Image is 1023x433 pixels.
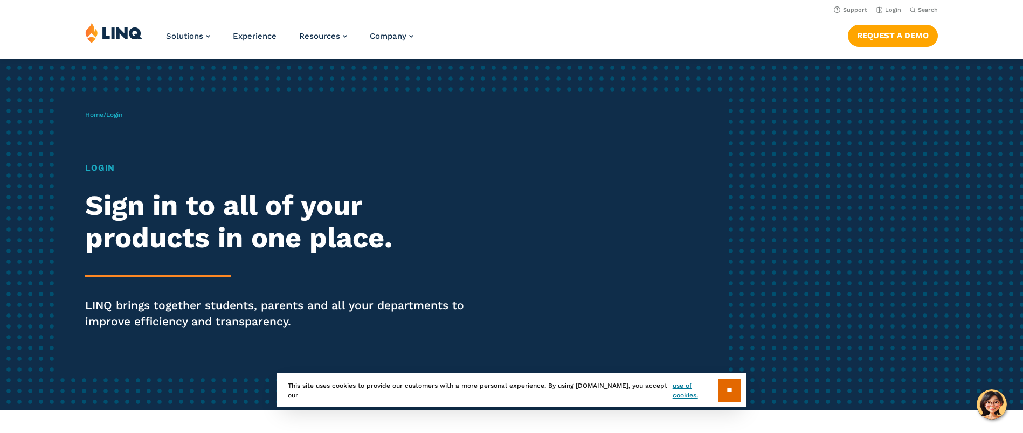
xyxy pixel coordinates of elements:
[85,162,479,174] h1: Login
[977,389,1007,420] button: Hello, have a question? Let’s chat.
[370,31,413,41] a: Company
[233,31,277,41] a: Experience
[918,6,938,13] span: Search
[370,31,406,41] span: Company
[299,31,340,41] span: Resources
[106,111,122,118] span: Login
[848,23,938,46] nav: Button Navigation
[673,381,718,400] a: use of cookies.
[299,31,347,41] a: Resources
[848,25,938,46] a: Request a Demo
[277,373,746,407] div: This site uses cookies to provide our customers with a more personal experience. By using [DOMAIN...
[910,6,938,14] button: Open Search Bar
[85,23,142,43] img: LINQ | K‑12 Software
[876,6,901,13] a: Login
[834,6,867,13] a: Support
[166,23,413,58] nav: Primary Navigation
[85,111,103,118] a: Home
[85,190,479,254] h2: Sign in to all of your products in one place.
[166,31,210,41] a: Solutions
[166,31,203,41] span: Solutions
[85,111,122,118] span: /
[85,297,479,330] p: LINQ brings together students, parents and all your departments to improve efficiency and transpa...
